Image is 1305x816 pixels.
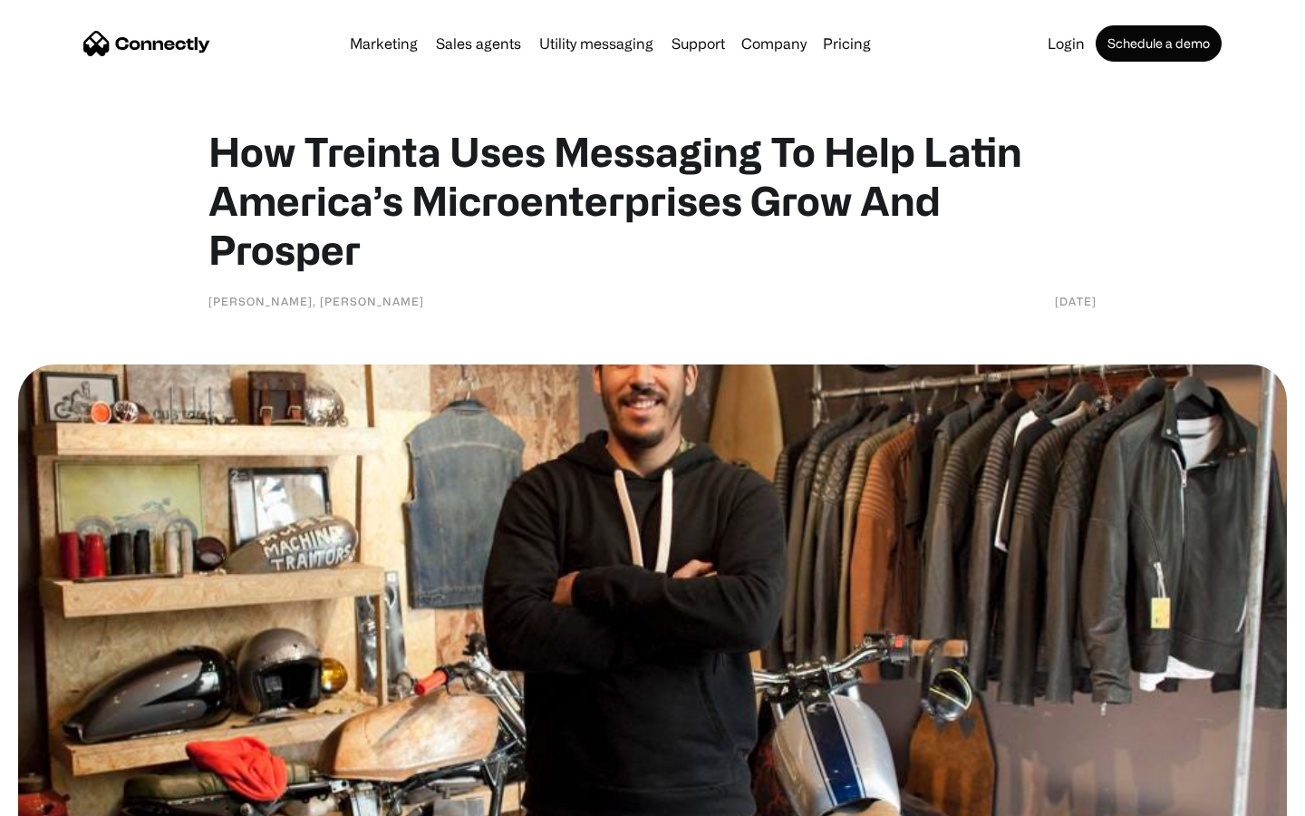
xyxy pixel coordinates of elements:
div: [PERSON_NAME], [PERSON_NAME] [208,292,424,310]
div: [DATE] [1055,292,1097,310]
a: Marketing [343,36,425,51]
aside: Language selected: English [18,784,109,810]
a: Pricing [816,36,878,51]
h1: How Treinta Uses Messaging To Help Latin America’s Microenterprises Grow And Prosper [208,127,1097,274]
a: Utility messaging [532,36,661,51]
a: Login [1040,36,1092,51]
a: Sales agents [429,36,528,51]
ul: Language list [36,784,109,810]
a: Support [664,36,732,51]
div: Company [741,31,807,56]
a: Schedule a demo [1096,25,1222,62]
